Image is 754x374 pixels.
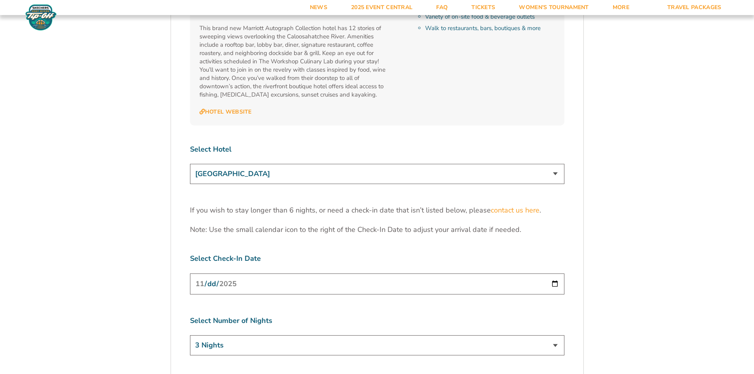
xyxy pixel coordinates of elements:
[190,144,564,154] label: Select Hotel
[425,24,555,32] li: Walk to restaurants, bars, boutiques & more
[199,108,252,116] a: Hotel Website
[491,205,539,215] a: contact us here
[199,24,389,99] p: This brand new Marriott Autograph Collection hotel has 12 stories of sweeping views overlooking t...
[190,205,564,215] p: If you wish to stay longer than 6 nights, or need a check-in date that isn’t listed below, please .
[24,4,58,31] img: Fort Myers Tip-Off
[190,254,564,264] label: Select Check-In Date
[190,316,564,326] label: Select Number of Nights
[190,225,564,235] p: Note: Use the small calendar icon to the right of the Check-In Date to adjust your arrival date i...
[425,13,555,21] li: Variety of on-site food & beverage outlets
